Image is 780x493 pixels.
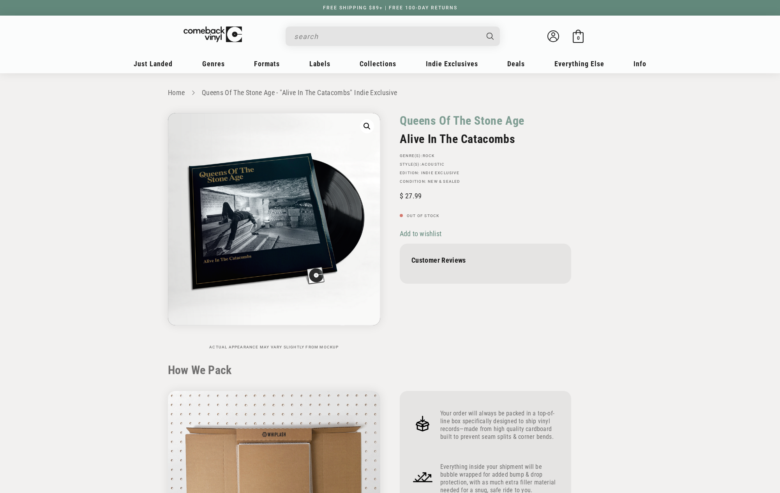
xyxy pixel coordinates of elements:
[400,113,524,128] a: Queens Of The Stone Age
[309,60,330,68] span: Labels
[400,171,571,175] p: Edition:
[168,88,185,97] a: Home
[400,192,422,200] span: 27.99
[400,230,441,238] span: Add to wishlist
[360,60,396,68] span: Collections
[423,154,435,158] a: Rock
[577,35,580,41] span: 0
[411,466,434,488] img: Frame_4_1.png
[202,88,397,97] a: Queens Of The Stone Age - "Alive In The Catacombs" Indie Exclusive
[294,28,479,44] input: search
[421,171,459,175] a: Indie Exclusive
[554,60,604,68] span: Everything Else
[400,229,444,238] button: Add to wishlist
[168,363,612,377] h2: How We Pack
[202,60,225,68] span: Genres
[168,113,380,350] media-gallery: Gallery Viewer
[400,214,571,218] p: Out of stock
[507,60,525,68] span: Deals
[254,60,280,68] span: Formats
[440,410,559,441] p: Your order will always be packed in a top-of-line box specifically designed to ship vinyl records...
[400,132,571,146] h2: Alive In The Catacombs
[411,412,434,435] img: Frame_4.png
[286,27,500,46] div: Search
[422,162,445,166] a: Acoustic
[400,192,403,200] span: $
[168,87,612,99] nav: breadcrumbs
[168,345,380,350] p: Actual appearance may vary slightly from mockup
[400,179,571,184] p: Condition: New & Sealed
[134,60,173,68] span: Just Landed
[411,256,559,264] p: Customer Reviews
[634,60,646,68] span: Info
[400,162,571,167] p: STYLE(S):
[315,5,465,11] a: FREE SHIPPING $89+ | FREE 100-DAY RETURNS
[480,27,501,46] button: Search
[400,154,571,158] p: GENRE(S):
[426,60,478,68] span: Indie Exclusives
